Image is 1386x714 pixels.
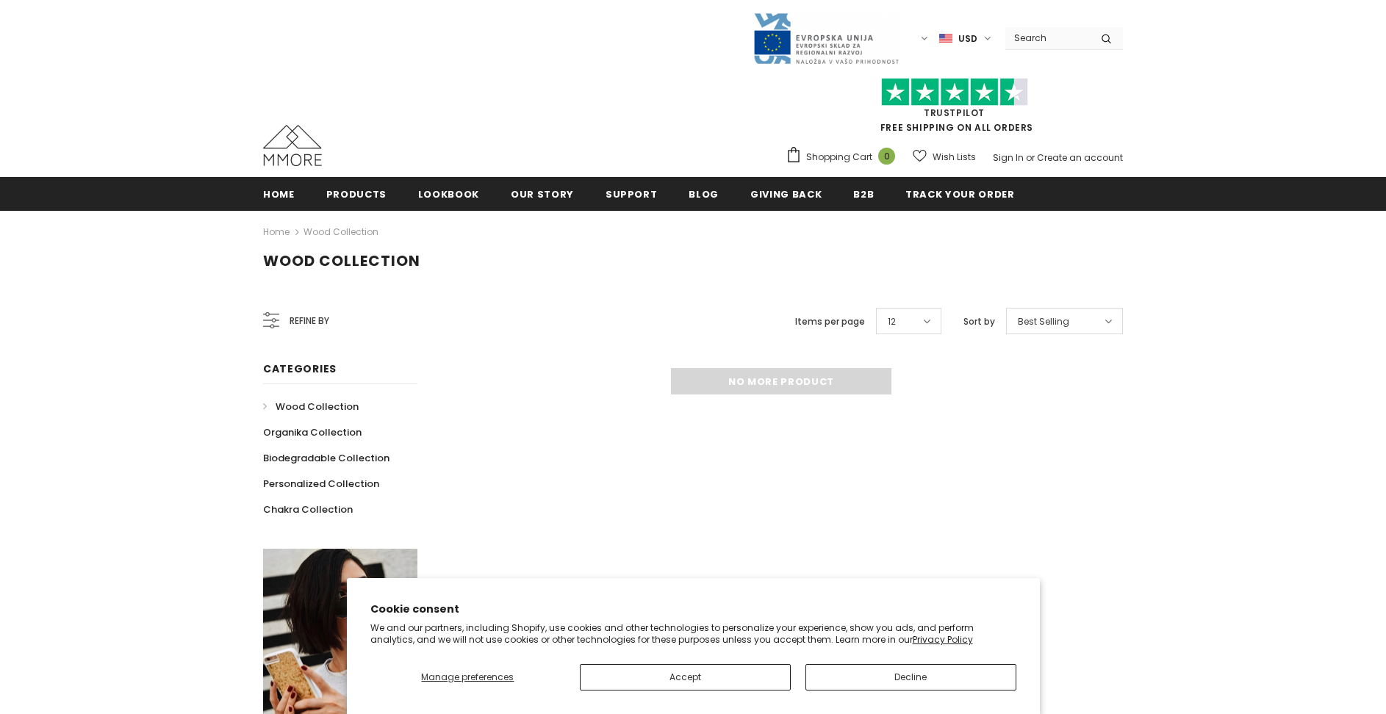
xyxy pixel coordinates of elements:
a: Wood Collection [304,226,378,238]
img: Javni Razpis [753,12,900,65]
span: Blog [689,187,719,201]
a: Products [326,177,387,210]
span: FREE SHIPPING ON ALL ORDERS [786,84,1123,134]
span: Home [263,187,295,201]
span: Wish Lists [933,150,976,165]
a: B2B [853,177,874,210]
span: Personalized Collection [263,477,379,491]
a: Our Story [511,177,574,210]
a: Sign In [993,151,1024,164]
span: B2B [853,187,874,201]
span: Shopping Cart [806,150,872,165]
a: Wish Lists [913,144,976,170]
a: Biodegradable Collection [263,445,389,471]
p: We and our partners, including Shopify, use cookies and other technologies to personalize your ex... [370,622,1016,645]
input: Search Site [1005,27,1090,48]
button: Decline [805,664,1016,690]
span: Chakra Collection [263,502,353,516]
a: Personalized Collection [263,471,379,497]
a: Blog [689,177,719,210]
span: Refine by [290,313,329,329]
span: USD [958,32,977,46]
span: 0 [878,148,895,165]
a: Trustpilot [924,107,985,119]
a: Lookbook [418,177,479,210]
span: Products [326,187,387,201]
span: Categories [263,361,337,376]
a: Track your order [905,177,1014,210]
a: Organika Collection [263,419,362,445]
a: Chakra Collection [263,497,353,522]
span: Track your order [905,187,1014,201]
span: support [606,187,658,201]
span: Organika Collection [263,425,362,439]
span: or [1026,151,1035,164]
a: support [606,177,658,210]
span: Best Selling [1018,314,1069,329]
label: Items per page [795,314,865,329]
h2: Cookie consent [370,602,1016,617]
a: Shopping Cart 0 [786,146,902,168]
a: Javni Razpis [753,32,900,44]
a: Create an account [1037,151,1123,164]
a: Privacy Policy [913,633,973,646]
a: Wood Collection [263,394,359,419]
a: Home [263,223,290,241]
button: Manage preferences [370,664,565,690]
img: USD [939,32,952,45]
span: Biodegradable Collection [263,451,389,465]
span: Giving back [750,187,822,201]
span: Lookbook [418,187,479,201]
button: Accept [580,664,791,690]
img: Trust Pilot Stars [881,78,1028,107]
span: Our Story [511,187,574,201]
span: 12 [888,314,896,329]
span: Wood Collection [263,250,420,271]
a: Giving back [750,177,822,210]
a: Home [263,177,295,210]
span: Manage preferences [421,671,514,683]
label: Sort by [963,314,995,329]
img: MMORE Cases [263,125,322,166]
span: Wood Collection [276,400,359,414]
